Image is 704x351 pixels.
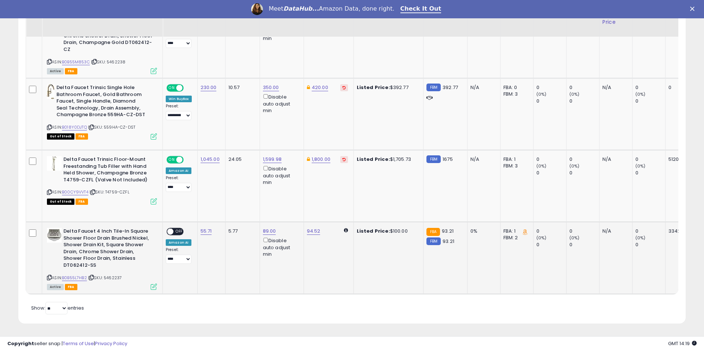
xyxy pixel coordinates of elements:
div: Amazon AI [166,167,191,174]
div: ASIN: [47,228,157,289]
a: 350.00 [263,84,279,91]
small: FBM [426,155,441,163]
div: 0 [635,170,665,176]
div: 0 [635,84,665,91]
small: (0%) [569,235,580,241]
span: FBA [65,68,77,74]
span: All listings currently available for purchase on Amazon [47,68,64,74]
div: 0 [569,228,599,234]
a: 94.52 [307,228,320,235]
div: 0 [569,156,599,163]
div: 10.57 [228,84,254,91]
div: FBA: 1 [503,156,528,163]
small: (0%) [569,163,580,169]
small: (0%) [536,91,547,97]
div: ASIN: [47,84,157,138]
a: Check It Out [400,5,441,13]
small: FBM [426,84,441,91]
div: 0 [536,170,566,176]
a: B0B55L7HB2 [62,275,87,281]
span: FBA [76,199,88,205]
a: 420.00 [312,84,328,91]
a: B018Y0DJTQ [62,124,87,130]
img: 41rFfBtd2-L._SL40_.jpg [47,228,62,243]
div: 0% [470,228,495,234]
a: Privacy Policy [95,340,127,347]
i: DataHub... [283,5,319,12]
div: N/A [602,228,627,234]
div: FBA: 0 [503,84,528,91]
a: 89.00 [263,228,276,235]
span: All listings currently available for purchase on Amazon [47,284,64,290]
div: N/A [602,84,627,91]
a: Terms of Use [63,340,94,347]
strong: Copyright [7,340,34,347]
span: | SKU: 5462237 [88,275,122,281]
span: All listings that are currently out of stock and unavailable for purchase on Amazon [47,133,74,140]
img: Profile image for Georgie [251,3,263,15]
div: Disable auto adjust min [263,93,298,114]
b: Listed Price: [357,156,390,163]
div: 51205.00 [668,156,689,163]
div: 0 [569,98,599,104]
div: 0 [635,156,665,163]
a: 55.71 [201,228,212,235]
div: Close [690,7,697,11]
div: FBM: 3 [503,163,528,169]
span: OFF [183,157,194,163]
div: 5.77 [228,228,254,234]
div: $1,705.73 [357,156,418,163]
div: $392.77 [357,84,418,91]
img: 31wcnuhdBdL._SL40_.jpg [47,84,55,99]
small: (0%) [569,91,580,97]
div: Disable auto adjust min [263,236,298,258]
span: ON [167,157,176,163]
div: 0 [536,84,566,91]
small: (0%) [635,163,646,169]
span: 1675 [443,156,453,163]
small: (0%) [635,235,646,241]
small: (0%) [536,235,547,241]
div: 0 [668,84,689,91]
span: 392.77 [443,84,458,91]
span: 93.21 [442,228,454,234]
span: | SKU: 5462238 [91,59,125,65]
div: Preset: [166,175,192,192]
div: Meet Amazon Data, done right. [269,5,395,12]
span: All listings that are currently out of stock and unavailable for purchase on Amazon [47,199,74,205]
div: Preset: [166,32,192,48]
a: 230.00 [201,84,217,91]
div: N/A [602,156,627,163]
div: Win BuyBox [166,96,192,102]
img: 31UqbdcPr5L._SL40_.jpg [47,156,62,171]
div: N/A [470,156,495,163]
span: | SKU: 559HA-CZ-DST [88,124,135,130]
span: Show: entries [31,304,84,311]
a: 1,800.00 [312,156,330,163]
div: 0 [536,241,566,248]
a: 1,599.98 [263,156,282,163]
div: 0 [635,241,665,248]
div: 0 [635,228,665,234]
div: 0 [536,98,566,104]
small: (0%) [536,163,547,169]
span: OFF [183,85,194,91]
div: 3342.60 [668,228,689,234]
div: FBM: 2 [503,234,528,241]
a: B0B55M853C [62,59,90,65]
b: Delta Faucet 4 Inch Tile-In Square Shower Floor Drain Brushed Nickel, Shower Drain Kit, Square Sh... [63,228,153,270]
b: Delta Faucet Trinsic Floor-Mount Freestanding Tub Filler with Hand Held Shower, Champagne Bronze ... [63,156,153,185]
b: Listed Price: [357,84,390,91]
span: 2025-09-9 14:19 GMT [668,340,697,347]
div: $100.00 [357,228,418,234]
div: Amazon AI [166,239,191,246]
small: (0%) [635,91,646,97]
div: 0 [635,98,665,104]
div: 0 [536,228,566,234]
div: N/A [470,84,495,91]
div: 24.05 [228,156,254,163]
div: 0 [536,156,566,163]
a: 1,045.00 [201,156,220,163]
span: | SKU: T4759-CZFL [89,189,129,195]
div: Disable auto adjust min [263,165,298,186]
